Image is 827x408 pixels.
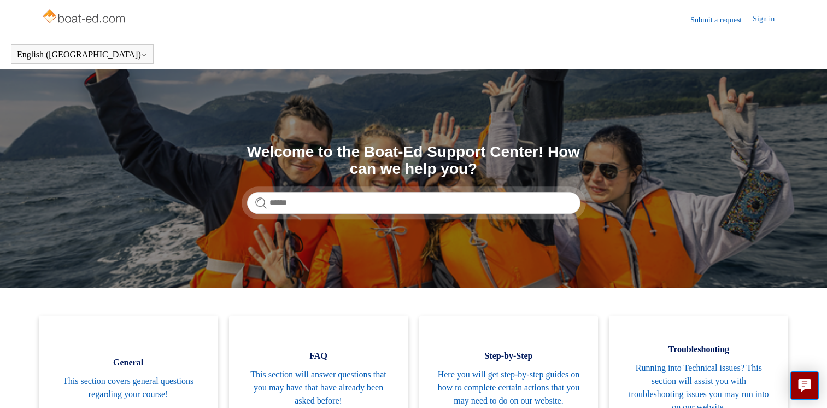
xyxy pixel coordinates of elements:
[245,368,392,407] span: This section will answer questions that you may have that have already been asked before!
[247,144,580,178] h1: Welcome to the Boat-Ed Support Center! How can we help you?
[55,375,202,401] span: This section covers general questions regarding your course!
[790,371,819,400] button: Live chat
[753,13,785,26] a: Sign in
[436,368,582,407] span: Here you will get step-by-step guides on how to complete certain actions that you may need to do ...
[245,349,392,363] span: FAQ
[625,343,772,356] span: Troubleshooting
[690,14,753,26] a: Submit a request
[436,349,582,363] span: Step-by-Step
[17,50,148,60] button: English ([GEOGRAPHIC_DATA])
[42,7,128,28] img: Boat-Ed Help Center home page
[247,192,580,214] input: Search
[55,356,202,369] span: General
